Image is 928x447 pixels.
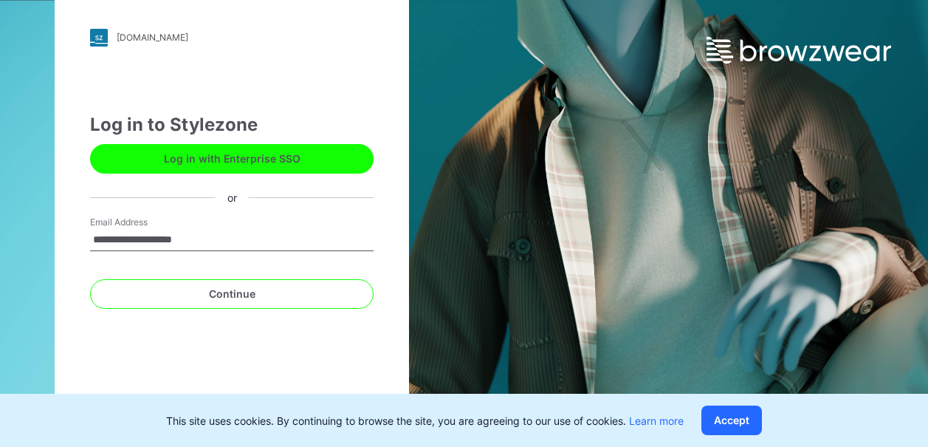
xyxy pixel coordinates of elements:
[707,37,891,64] img: browzwear-logo.e42bd6dac1945053ebaf764b6aa21510.svg
[117,32,188,43] div: [DOMAIN_NAME]
[90,29,108,47] img: stylezone-logo.562084cfcfab977791bfbf7441f1a819.svg
[629,414,684,427] a: Learn more
[90,279,374,309] button: Continue
[216,190,249,205] div: or
[90,216,193,229] label: Email Address
[90,112,374,138] div: Log in to Stylezone
[166,413,684,429] p: This site uses cookies. By continuing to browse the site, you are agreeing to our use of cookies.
[90,29,374,47] a: [DOMAIN_NAME]
[701,406,762,435] button: Accept
[90,144,374,174] button: Log in with Enterprise SSO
